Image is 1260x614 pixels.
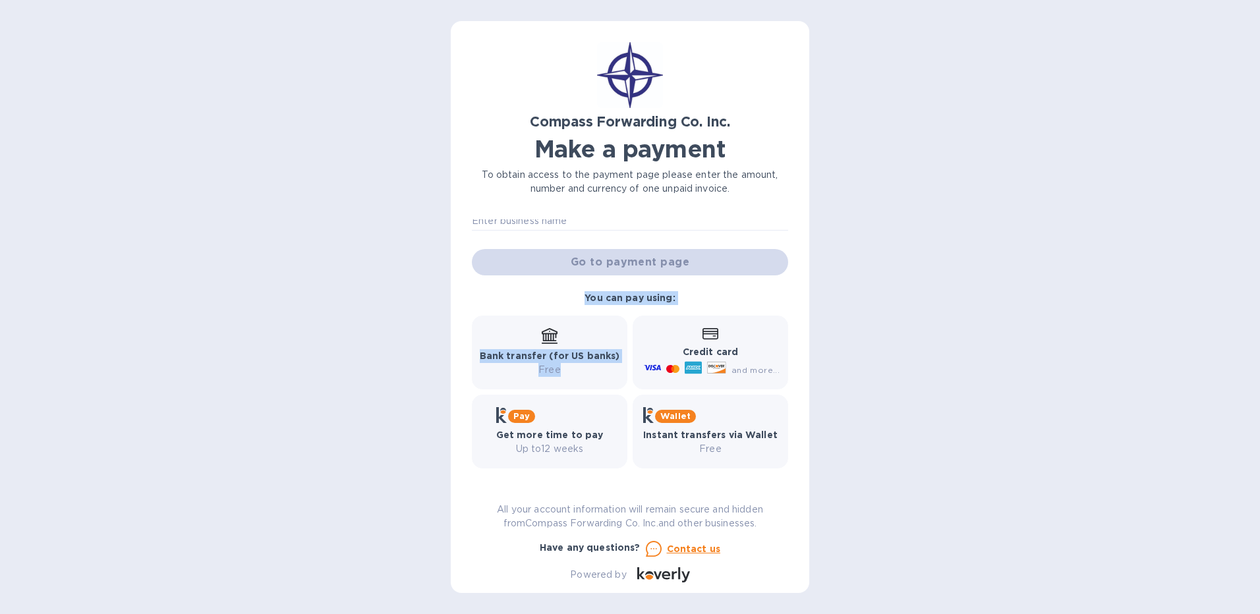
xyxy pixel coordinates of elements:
[643,442,778,456] p: Free
[472,168,788,196] p: To obtain access to the payment page please enter the amount, number and currency of one unpaid i...
[496,430,604,440] b: Get more time to pay
[480,350,620,361] b: Bank transfer (for US banks)
[683,347,738,357] b: Credit card
[496,442,604,456] p: Up to 12 weeks
[530,113,730,130] b: Compass Forwarding Co. Inc.
[731,365,780,375] span: and more...
[513,411,530,421] b: Pay
[480,363,620,377] p: Free
[667,544,721,554] u: Contact us
[643,430,778,440] b: Instant transfers via Wallet
[472,135,788,163] h1: Make a payment
[585,293,675,303] b: You can pay using:
[540,542,641,553] b: Have any questions?
[660,411,691,421] b: Wallet
[472,503,788,530] p: All your account information will remain secure and hidden from Compass Forwarding Co. Inc. and o...
[472,211,788,231] input: Enter business name
[570,568,626,582] p: Powered by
